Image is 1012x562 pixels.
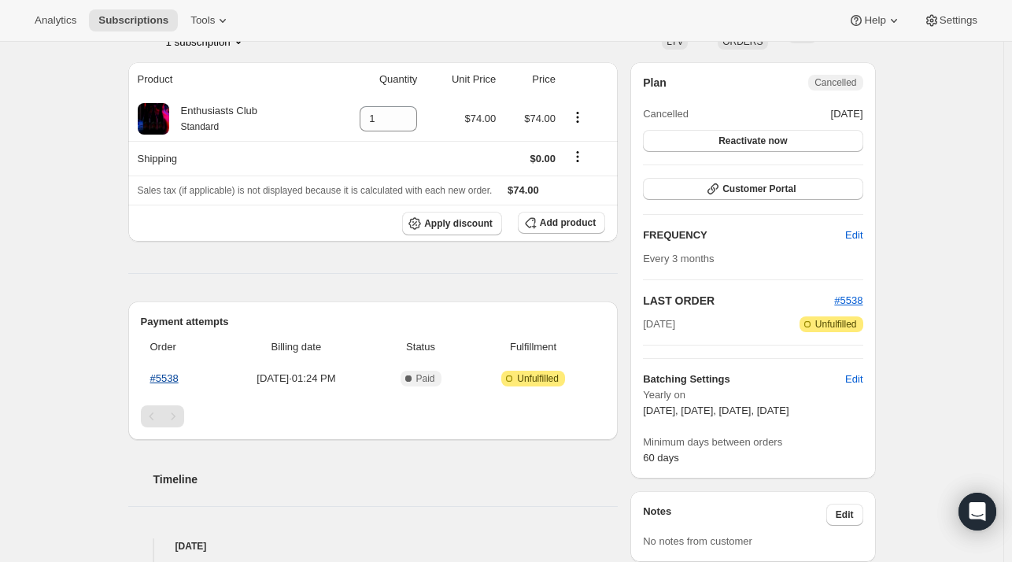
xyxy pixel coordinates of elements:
span: Tools [190,14,215,27]
button: Edit [836,367,872,392]
span: Sales tax (if applicable) is not displayed because it is calculated with each new order. [138,185,493,196]
span: Unfulfilled [815,318,857,331]
span: LTV [667,36,683,47]
span: $74.00 [508,184,539,196]
span: Apply discount [424,217,493,230]
button: Subscriptions [89,9,178,31]
span: Status [380,339,461,355]
button: Edit [826,504,863,526]
span: [DATE] [643,316,675,332]
span: Unfulfilled [517,372,559,385]
div: Open Intercom Messenger [958,493,996,531]
button: Apply discount [402,212,502,235]
span: Edit [836,508,854,521]
button: Shipping actions [565,148,590,165]
button: Reactivate now [643,130,862,152]
h2: Payment attempts [141,314,606,330]
h2: FREQUENCY [643,227,845,243]
span: Every 3 months [643,253,714,264]
span: Settings [940,14,977,27]
th: Order [141,330,217,364]
th: Price [500,62,560,97]
button: Tools [181,9,240,31]
span: 60 days [643,452,679,464]
span: [DATE] [831,106,863,122]
th: Shipping [128,141,324,176]
button: Analytics [25,9,86,31]
th: Product [128,62,324,97]
span: No notes from customer [643,535,752,547]
span: Billing date [222,339,371,355]
span: Cancelled [814,76,856,89]
span: Customer Portal [722,183,796,195]
a: #5538 [150,372,179,384]
span: Edit [845,372,862,387]
span: $74.00 [524,113,556,124]
h3: Notes [643,504,826,526]
img: product img [138,103,169,135]
span: Yearly on [643,387,862,403]
button: Edit [836,223,872,248]
button: Add product [518,212,605,234]
button: #5538 [834,293,862,309]
th: Quantity [324,62,422,97]
span: Help [864,14,885,27]
h2: Plan [643,75,667,91]
h6: Batching Settings [643,372,845,387]
button: Customer Portal [643,178,862,200]
span: $0.00 [530,153,556,165]
span: ORDERS [722,36,763,47]
h2: LAST ORDER [643,293,834,309]
span: Minimum days between orders [643,434,862,450]
span: Subscriptions [98,14,168,27]
h4: [DATE] [128,538,619,554]
th: Unit Price [422,62,500,97]
span: [DATE] · 01:24 PM [222,371,371,386]
a: #5538 [834,294,862,306]
small: Standard [181,121,220,132]
button: Product actions [166,34,246,50]
span: [DATE], [DATE], [DATE], [DATE] [643,405,789,416]
span: Edit [845,227,862,243]
h2: Timeline [153,471,619,487]
nav: Pagination [141,405,606,427]
span: Fulfillment [471,339,596,355]
span: $74.00 [465,113,497,124]
button: Settings [914,9,987,31]
span: Cancelled [643,106,689,122]
span: Reactivate now [718,135,787,147]
button: Product actions [565,109,590,126]
span: Analytics [35,14,76,27]
span: Paid [416,372,435,385]
span: Add product [540,216,596,229]
div: Enthusiasts Club [169,103,258,135]
button: Help [839,9,910,31]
